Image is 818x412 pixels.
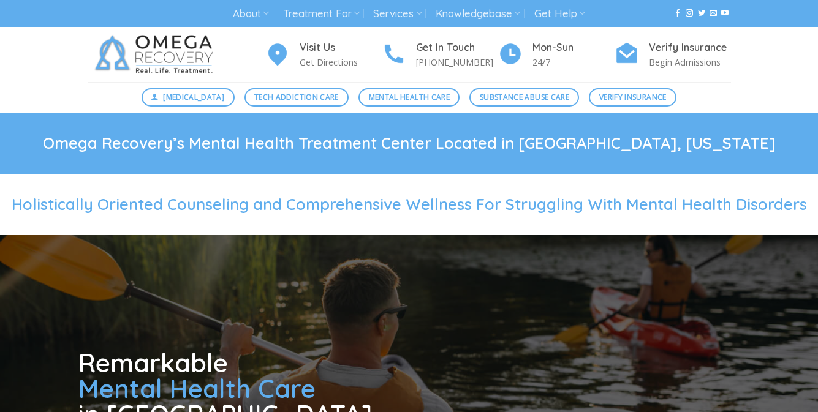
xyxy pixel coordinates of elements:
[300,40,382,56] h4: Visit Us
[534,2,585,25] a: Get Help
[88,27,225,82] img: Omega Recovery
[244,88,349,107] a: Tech Addiction Care
[373,2,422,25] a: Services
[532,55,615,69] p: 24/7
[532,40,615,56] h4: Mon-Sun
[674,9,681,18] a: Follow on Facebook
[649,40,731,56] h4: Verify Insurance
[163,91,224,103] span: [MEDICAL_DATA]
[599,91,667,103] span: Verify Insurance
[369,91,450,103] span: Mental Health Care
[698,9,705,18] a: Follow on Twitter
[436,2,520,25] a: Knowledgebase
[358,88,460,107] a: Mental Health Care
[615,40,731,70] a: Verify Insurance Begin Admissions
[265,40,382,70] a: Visit Us Get Directions
[283,2,360,25] a: Treatment For
[710,9,717,18] a: Send us an email
[589,88,676,107] a: Verify Insurance
[649,55,731,69] p: Begin Admissions
[721,9,729,18] a: Follow on YouTube
[300,55,382,69] p: Get Directions
[254,91,339,103] span: Tech Addiction Care
[469,88,579,107] a: Substance Abuse Care
[12,195,807,214] span: Holistically Oriented Counseling and Comprehensive Wellness For Struggling With Mental Health Dis...
[142,88,235,107] a: [MEDICAL_DATA]
[416,40,498,56] h4: Get In Touch
[382,40,498,70] a: Get In Touch [PHONE_NUMBER]
[686,9,693,18] a: Follow on Instagram
[233,2,269,25] a: About
[78,372,316,405] span: Mental Health Care
[416,55,498,69] p: [PHONE_NUMBER]
[480,91,569,103] span: Substance Abuse Care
